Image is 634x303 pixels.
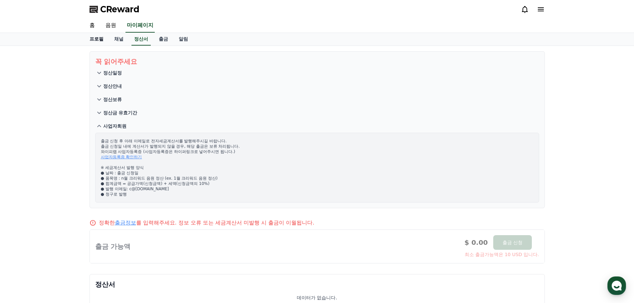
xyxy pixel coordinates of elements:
[95,119,539,133] button: 사업자회원
[173,33,193,46] a: 알림
[101,138,533,197] p: 출금 신청 후 아래 이메일로 전자세금계산서를 발행해주시길 바랍니다. 출금 신청일 내에 계산서가 발행되지 않을 경우, 해당 출금은 보류 처리됩니다. 와이피랩 사업자등록증 (사업...
[153,33,173,46] a: 출금
[86,211,128,227] a: 설정
[131,33,151,46] a: 정산서
[100,4,139,15] span: CReward
[21,221,25,226] span: 홈
[103,123,126,129] p: 사업자회원
[95,79,539,93] button: 정산안내
[103,109,137,116] p: 정산금 유효기간
[115,220,136,226] a: 출금정보
[95,280,539,289] p: 정산서
[103,221,111,226] span: 설정
[61,221,69,227] span: 대화
[99,219,315,227] p: 정확한 를 입력해주세요. 정보 오류 또는 세금계산서 미발행 시 출금이 이월됩니다.
[90,4,139,15] a: CReward
[101,155,142,159] a: 사업자등록증 확인하기
[95,57,539,66] p: 꼭 읽어주세요
[125,19,155,33] a: 마이페이지
[95,106,539,119] button: 정산금 유효기간
[84,33,109,46] a: 프로필
[2,211,44,227] a: 홈
[103,83,122,89] p: 정산안내
[103,70,122,76] p: 정산일정
[100,19,121,33] a: 음원
[109,33,129,46] a: 채널
[84,19,100,33] a: 홈
[95,66,539,79] button: 정산일정
[95,93,539,106] button: 정산보류
[297,294,337,301] p: 데이터가 없습니다.
[103,96,122,103] p: 정산보류
[44,211,86,227] a: 대화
